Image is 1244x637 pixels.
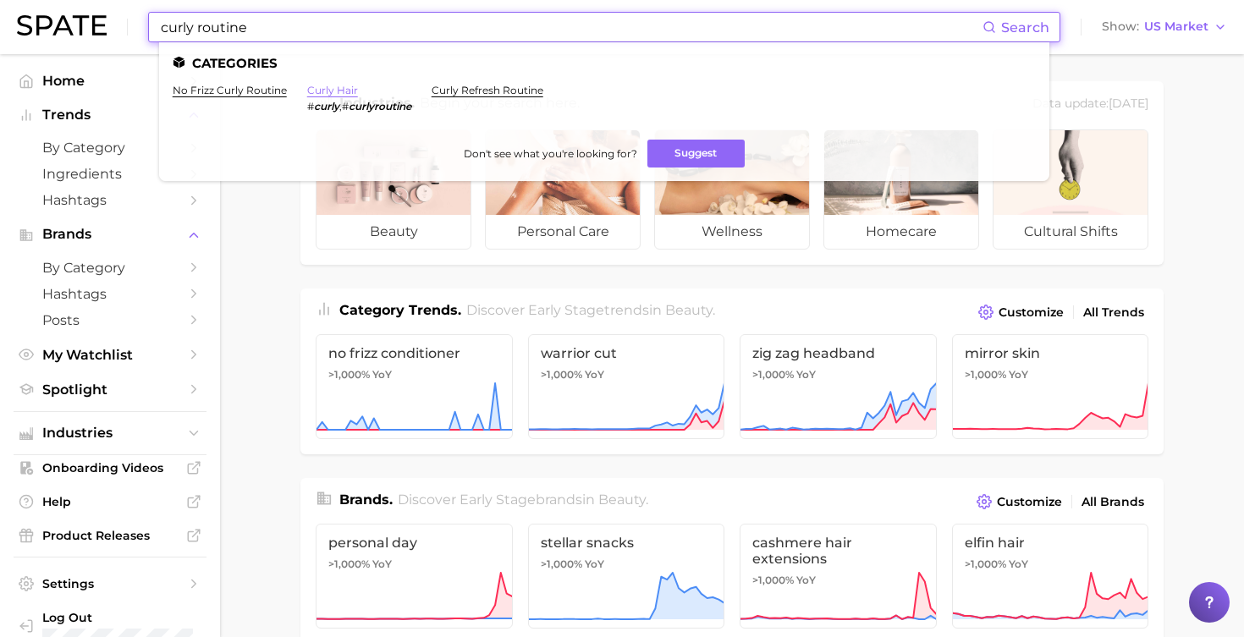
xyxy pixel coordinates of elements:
[42,494,178,509] span: Help
[1082,495,1144,509] span: All Brands
[42,426,178,441] span: Industries
[972,490,1066,513] button: Customize
[752,368,794,381] span: >1,000%
[965,368,1006,381] span: >1,000%
[42,166,178,182] span: Ingredients
[541,535,713,551] span: stellar snacks
[464,147,637,160] span: Don't see what you're looking for?
[14,455,206,480] a: Onboarding Videos
[485,129,641,250] a: personal care
[342,100,349,113] span: #
[14,420,206,446] button: Industries
[42,107,178,123] span: Trends
[42,286,178,302] span: Hashtags
[307,100,314,113] span: #
[1102,22,1139,31] span: Show
[796,368,816,382] span: YoY
[14,102,206,128] button: Trends
[752,574,794,586] span: >1,000%
[42,528,178,543] span: Product Releases
[42,140,178,156] span: by Category
[42,576,178,591] span: Settings
[541,557,582,570] span: >1,000%
[328,345,500,361] span: no frizz conditioner
[42,312,178,328] span: Posts
[965,535,1137,551] span: elfin hair
[952,524,1149,629] a: elfin hair>1,000% YoY
[1079,301,1148,324] a: All Trends
[14,222,206,247] button: Brands
[796,574,816,587] span: YoY
[328,368,370,381] span: >1,000%
[314,100,339,113] em: curly
[42,260,178,276] span: by Category
[432,84,543,96] a: curly refresh routine
[159,13,983,41] input: Search here for a brand, industry, or ingredient
[328,557,370,570] span: >1,000%
[655,215,809,249] span: wellness
[372,368,392,382] span: YoY
[42,73,178,89] span: Home
[17,15,107,36] img: SPATE
[328,535,500,551] span: personal day
[14,307,206,333] a: Posts
[339,491,393,508] span: Brands .
[173,84,287,96] a: no frizz curly routine
[1077,491,1148,513] a: All Brands
[1144,22,1208,31] span: US Market
[486,215,640,249] span: personal care
[14,135,206,161] a: by Category
[740,524,937,629] a: cashmere hair extensions>1,000% YoY
[42,610,193,625] span: Log Out
[1009,557,1028,571] span: YoY
[14,281,206,307] a: Hashtags
[14,376,206,403] a: Spotlight
[752,535,924,567] span: cashmere hair extensions
[541,368,582,381] span: >1,000%
[307,100,411,113] div: ,
[994,215,1148,249] span: cultural shifts
[14,489,206,514] a: Help
[824,215,978,249] span: homecare
[42,227,178,242] span: Brands
[339,302,461,318] span: Category Trends .
[42,382,178,398] span: Spotlight
[965,557,1006,570] span: >1,000%
[14,68,206,94] a: Home
[14,571,206,596] a: Settings
[1032,93,1148,116] div: Data update: [DATE]
[654,129,810,250] a: wellness
[585,557,604,571] span: YoY
[14,161,206,187] a: Ingredients
[398,491,648,508] span: Discover Early Stage brands in .
[1009,368,1028,382] span: YoY
[1098,16,1231,38] button: ShowUS Market
[349,100,411,113] em: curlyroutine
[528,334,725,439] a: warrior cut>1,000% YoY
[647,140,745,167] button: Suggest
[598,491,646,508] span: beauty
[316,524,513,629] a: personal day>1,000% YoY
[965,345,1137,361] span: mirror skin
[316,129,471,250] a: beauty
[823,129,979,250] a: homecare
[14,255,206,281] a: by Category
[372,557,392,571] span: YoY
[466,302,715,318] span: Discover Early Stage trends in .
[317,215,471,249] span: beauty
[528,524,725,629] a: stellar snacks>1,000% YoY
[585,368,604,382] span: YoY
[14,523,206,548] a: Product Releases
[1001,19,1049,36] span: Search
[316,334,513,439] a: no frizz conditioner>1,000% YoY
[999,305,1064,320] span: Customize
[42,460,178,475] span: Onboarding Videos
[665,302,713,318] span: beauty
[740,334,937,439] a: zig zag headband>1,000% YoY
[952,334,1149,439] a: mirror skin>1,000% YoY
[14,187,206,213] a: Hashtags
[997,495,1062,509] span: Customize
[42,192,178,208] span: Hashtags
[173,56,1036,70] li: Categories
[14,342,206,368] a: My Watchlist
